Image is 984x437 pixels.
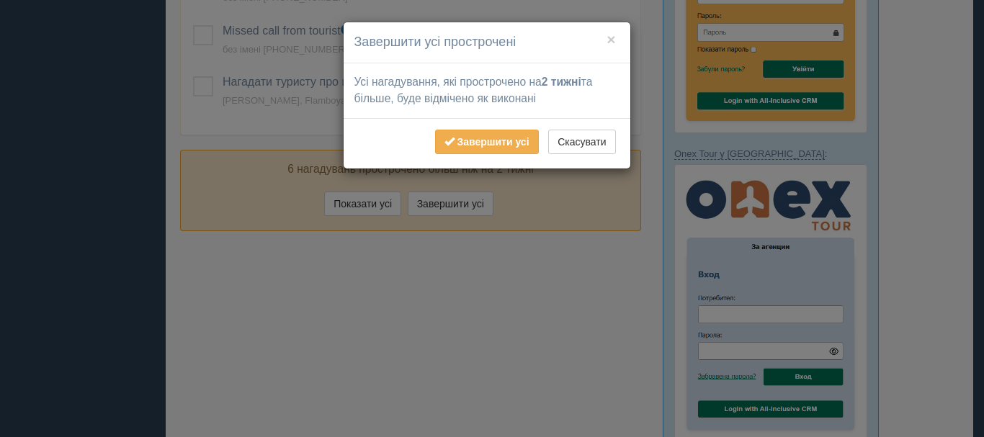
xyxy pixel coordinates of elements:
[542,76,581,88] span: 2 тижні
[435,130,539,154] button: Завершити усі
[548,130,615,154] button: Скасувати
[457,136,529,148] b: Завершити усі
[607,32,615,47] button: ×
[354,33,620,52] h4: Завершити усі прострочені
[344,63,630,118] div: Усі нагадування, які прострочено на та більше, буде відмічено як виконані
